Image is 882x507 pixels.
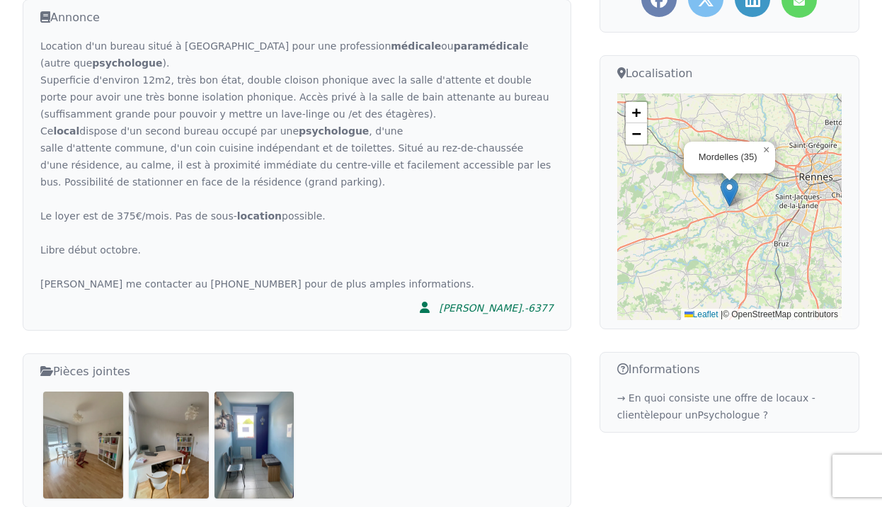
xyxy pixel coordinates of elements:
[237,210,282,222] strong: location
[758,142,775,159] a: Close popup
[391,40,441,52] strong: médicale
[699,152,757,164] div: Mordelles (35)
[685,309,718,319] a: Leaflet
[617,64,842,82] h3: Localisation
[40,363,554,380] h3: Pièces jointes
[626,102,647,123] a: Zoom in
[721,178,738,207] img: Marker
[632,103,641,121] span: +
[43,392,123,498] img: location d'un local pour profession libérale
[626,123,647,144] a: Zoom out
[129,392,209,498] img: location d'un local pour profession libérale
[617,392,815,421] a: → En quoi consiste une offre de locaux - clientèlepour unPsychologue ?
[721,309,723,319] span: |
[439,301,553,315] div: [PERSON_NAME].-6377
[214,392,294,498] img: location d'un local pour profession libérale
[40,38,554,292] div: Location d'un bureau situé à [GEOGRAPHIC_DATA] pour une profession ou e (autre que ). Superficie ...
[53,125,79,137] strong: local
[299,125,369,137] strong: psychologue
[40,8,554,26] h3: Annonce
[411,292,553,321] a: [PERSON_NAME].-6377
[617,361,842,378] h3: Informations
[632,125,641,142] span: −
[92,57,162,69] strong: psychologue
[763,144,769,156] span: ×
[681,309,842,321] div: © OpenStreetMap contributors
[454,40,522,52] strong: paramédical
